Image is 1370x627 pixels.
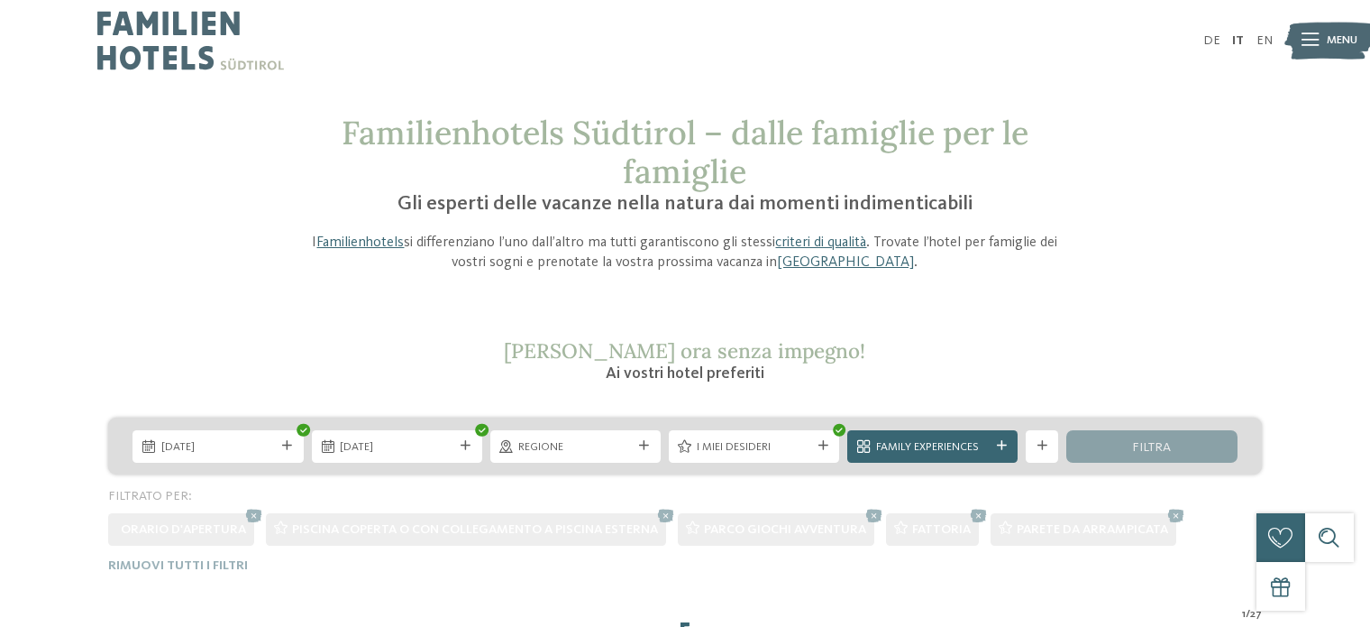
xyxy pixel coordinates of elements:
[1232,34,1244,47] a: IT
[1203,34,1220,47] a: DE
[1256,34,1273,47] a: EN
[1327,32,1357,49] span: Menu
[1246,606,1250,622] span: /
[1250,606,1262,622] span: 27
[606,365,764,382] span: Ai vostri hotel preferiti
[340,439,453,456] span: [DATE]
[342,112,1028,192] span: Familienhotels Südtirol – dalle famiglie per le famiglie
[777,255,914,270] a: [GEOGRAPHIC_DATA]
[316,235,404,250] a: Familienhotels
[299,233,1071,273] p: I si differenziano l’uno dall’altro ma tutti garantiscono gli stessi . Trovate l’hotel per famigl...
[397,194,973,214] span: Gli esperti delle vacanze nella natura dai momenti indimenticabili
[697,439,810,456] span: I miei desideri
[504,337,865,364] span: [PERSON_NAME] ora senza impegno!
[775,235,866,250] a: criteri di qualità
[876,439,990,456] span: Family Experiences
[1242,606,1246,622] span: 1
[518,439,632,456] span: Regione
[161,439,275,456] span: [DATE]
